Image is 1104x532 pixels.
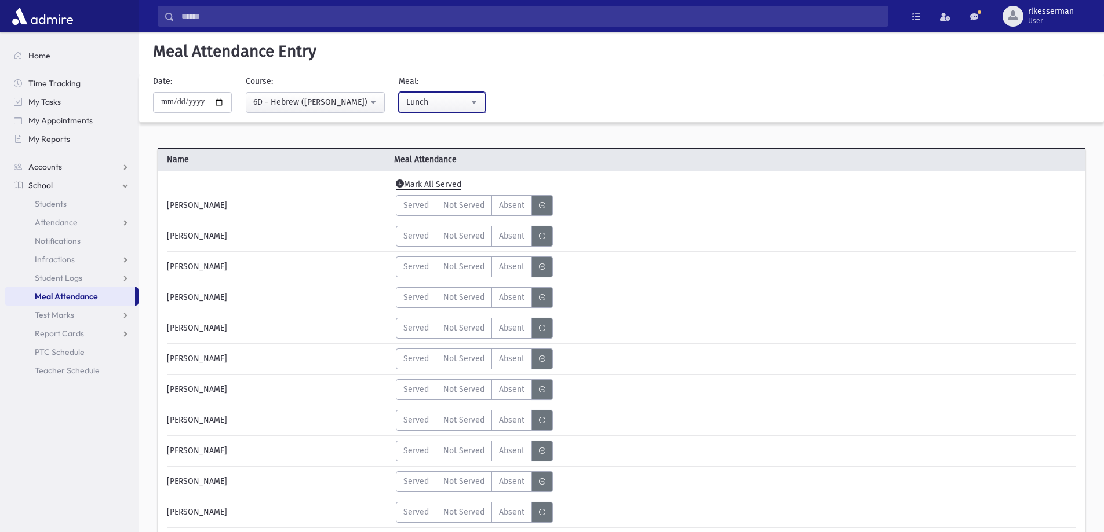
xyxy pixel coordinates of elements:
[396,179,461,190] span: Mark All Served
[35,199,67,209] span: Students
[396,348,553,369] div: MeaStatus
[396,471,553,492] div: MeaStatus
[443,445,484,457] span: Not Served
[403,475,429,487] span: Served
[5,46,139,65] a: Home
[403,261,429,273] span: Served
[246,75,273,87] label: Course:
[403,353,429,365] span: Served
[28,180,53,190] span: School
[153,75,172,87] label: Date:
[28,115,93,126] span: My Appointments
[403,383,429,395] span: Served
[403,322,429,334] span: Served
[499,322,524,334] span: Absent
[167,414,227,426] span: [PERSON_NAME]
[246,92,385,113] button: 6D - Hebrew (Mrs. Gurwitz)
[396,195,553,216] div: MeaStatus
[499,414,524,426] span: Absent
[443,261,484,273] span: Not Served
[403,291,429,303] span: Served
[28,134,70,144] span: My Reports
[499,445,524,457] span: Absent
[167,506,227,518] span: [PERSON_NAME]
[443,199,484,211] span: Not Served
[35,217,78,228] span: Attendance
[406,96,469,108] div: Lunch
[5,232,139,250] a: Notifications
[5,324,139,343] a: Report Cards
[167,230,227,242] span: [PERSON_NAME]
[403,199,429,211] span: Served
[389,153,621,166] span: Meal Attendance
[396,226,553,247] div: MeaStatus
[399,92,486,113] button: Lunch
[148,42,1095,61] h5: Meal Attendance Entry
[403,506,429,518] span: Served
[253,96,368,108] div: 6D - Hebrew ([PERSON_NAME])
[28,50,50,61] span: Home
[399,75,418,87] label: Meal:
[5,74,139,93] a: Time Tracking
[5,111,139,130] a: My Appointments
[5,361,139,380] a: Teacher Schedule
[5,157,139,176] a: Accounts
[443,230,484,242] span: Not Served
[443,353,484,365] span: Not Served
[443,383,484,395] span: Not Served
[403,445,429,457] span: Served
[499,383,524,395] span: Absent
[9,5,76,28] img: AdmirePro
[396,318,553,339] div: MeaStatus
[499,506,524,518] span: Absent
[443,322,484,334] span: Not Served
[5,306,139,324] a: Test Marks
[158,153,389,166] span: Name
[403,230,429,242] span: Served
[396,441,553,461] div: MeaStatus
[499,199,524,211] span: Absent
[35,236,81,246] span: Notifications
[35,310,74,320] span: Test Marks
[35,273,82,283] span: Student Logs
[499,230,524,242] span: Absent
[28,162,62,172] span: Accounts
[35,254,75,265] span: Infractions
[167,291,227,303] span: [PERSON_NAME]
[5,176,139,195] a: School
[396,379,553,400] div: MeaStatus
[1028,7,1074,16] span: rlkesserman
[443,475,484,487] span: Not Served
[35,291,98,302] span: Meal Attendance
[5,250,139,269] a: Infractions
[5,93,139,111] a: My Tasks
[396,502,553,523] div: MeaStatus
[5,269,139,287] a: Student Logs
[5,195,139,213] a: Students
[396,410,553,431] div: MeaStatus
[396,256,553,277] div: MeaStatus
[443,414,484,426] span: Not Served
[35,347,85,357] span: PTC Schedule
[499,261,524,273] span: Absent
[499,291,524,303] span: Absent
[1028,16,1074,25] span: User
[167,383,227,395] span: [PERSON_NAME]
[403,414,429,426] span: Served
[5,287,135,306] a: Meal Attendance
[167,475,227,487] span: [PERSON_NAME]
[499,475,524,487] span: Absent
[396,287,553,308] div: MeaStatus
[5,213,139,232] a: Attendance
[28,97,61,107] span: My Tasks
[5,130,139,148] a: My Reports
[443,291,484,303] span: Not Served
[174,6,888,27] input: Search
[167,322,227,334] span: [PERSON_NAME]
[167,353,227,365] span: [PERSON_NAME]
[35,328,84,339] span: Report Cards
[443,506,484,518] span: Not Served
[167,445,227,457] span: [PERSON_NAME]
[28,78,81,89] span: Time Tracking
[5,343,139,361] a: PTC Schedule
